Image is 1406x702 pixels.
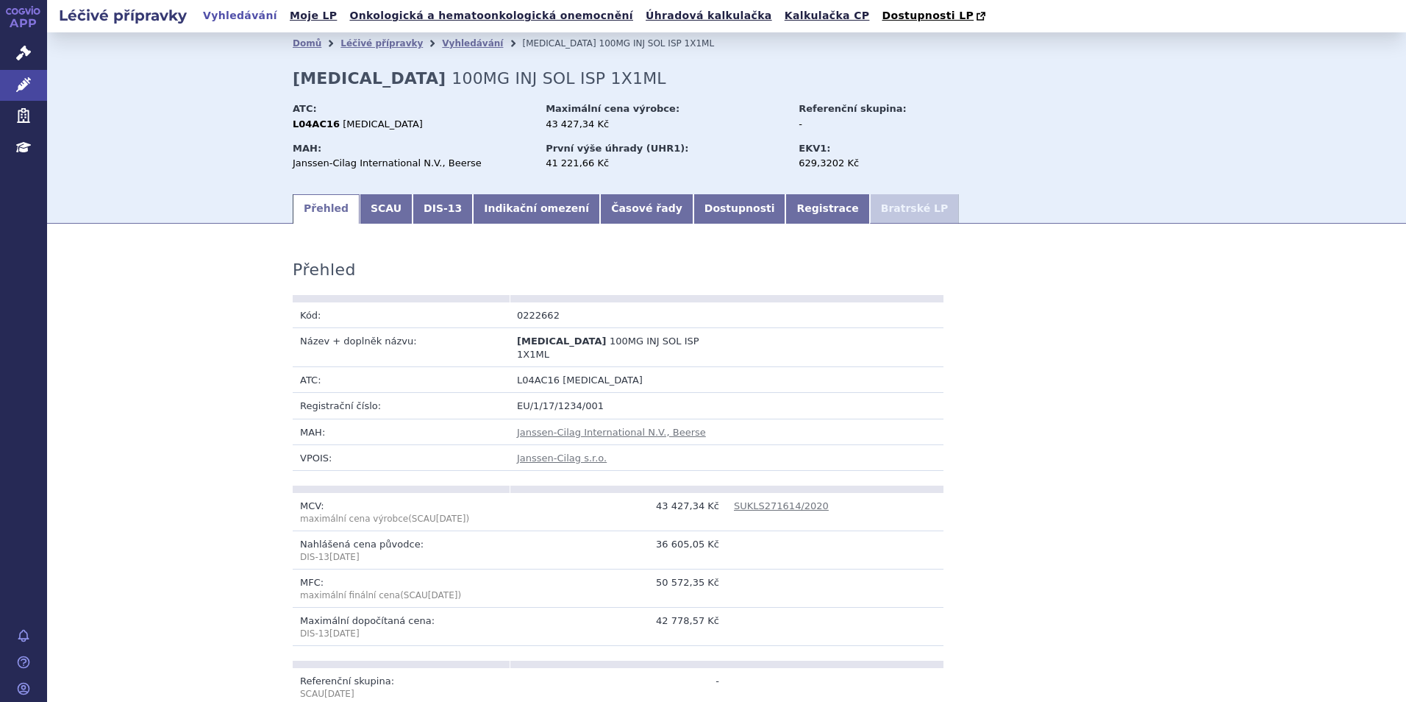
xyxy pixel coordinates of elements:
[293,531,510,570] td: Nahlášená cena původce:
[785,194,869,224] a: Registrace
[360,194,413,224] a: SCAU
[641,6,777,26] a: Úhradová kalkulačka
[324,689,354,699] span: [DATE]
[452,69,666,88] span: 100MG INJ SOL ISP 1X1ML
[293,143,321,154] strong: MAH:
[510,608,727,646] td: 42 778,57 Kč
[300,514,469,524] span: (SCAU )
[293,570,510,608] td: MFC:
[293,444,510,470] td: VPOIS:
[300,628,502,640] p: DIS-13
[517,427,706,438] a: Janssen-Cilag International N.V., Beerse
[340,38,423,49] a: Léčivé přípravky
[546,143,688,154] strong: První výše úhrady (UHR1):
[329,552,360,562] span: [DATE]
[400,590,461,600] span: (SCAU )
[293,419,510,444] td: MAH:
[343,118,423,130] span: [MEDICAL_DATA]
[517,336,606,347] span: [MEDICAL_DATA]
[522,38,596,49] span: [MEDICAL_DATA]
[734,500,829,511] a: SUKLS271614/2020
[199,6,282,26] a: Vyhledávání
[293,157,532,170] div: Janssen-Cilag International N.V., Beerse
[293,302,510,328] td: Kód:
[780,6,874,26] a: Kalkulačka CP
[600,194,693,224] a: Časové řady
[799,143,830,154] strong: EKV1:
[510,570,727,608] td: 50 572,35 Kč
[293,38,321,49] a: Domů
[599,38,715,49] span: 100MG INJ SOL ISP 1X1ML
[563,375,643,386] span: [MEDICAL_DATA]
[436,514,466,524] span: [DATE]
[300,551,502,564] p: DIS-13
[293,367,510,393] td: ATC:
[799,103,906,114] strong: Referenční skupina:
[877,6,993,26] a: Dostupnosti LP
[293,69,446,88] strong: [MEDICAL_DATA]
[510,531,727,570] td: 36 605,05 Kč
[345,6,638,26] a: Onkologická a hematoonkologická onemocnění
[285,6,341,26] a: Moje LP
[300,589,502,602] p: maximální finální cena
[428,590,458,600] span: [DATE]
[510,493,727,531] td: 43 427,34 Kč
[300,688,502,701] p: SCAU
[799,118,964,131] div: -
[413,194,473,224] a: DIS-13
[300,514,408,524] span: maximální cena výrobce
[293,608,510,646] td: Maximální dopočítaná cena:
[546,157,785,170] div: 41 221,66 Kč
[47,5,199,26] h2: Léčivé přípravky
[510,393,943,419] td: EU/1/17/1234/001
[882,10,974,21] span: Dostupnosti LP
[517,375,560,386] span: L04AC16
[517,453,607,464] a: Janssen-Cilag s.r.o.
[329,628,360,639] span: [DATE]
[517,336,699,360] span: 100MG INJ SOL ISP 1X1ML
[510,302,727,328] td: 0222662
[693,194,786,224] a: Dostupnosti
[442,38,503,49] a: Vyhledávání
[293,493,510,531] td: MCV:
[293,194,360,224] a: Přehled
[293,393,510,419] td: Registrační číslo:
[293,103,317,114] strong: ATC:
[799,157,964,170] div: 629,3202 Kč
[473,194,600,224] a: Indikační omezení
[293,327,510,366] td: Název + doplněk názvu:
[293,118,340,130] strong: L04AC16
[546,118,785,131] div: 43 427,34 Kč
[293,260,356,280] h3: Přehled
[546,103,679,114] strong: Maximální cena výrobce:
